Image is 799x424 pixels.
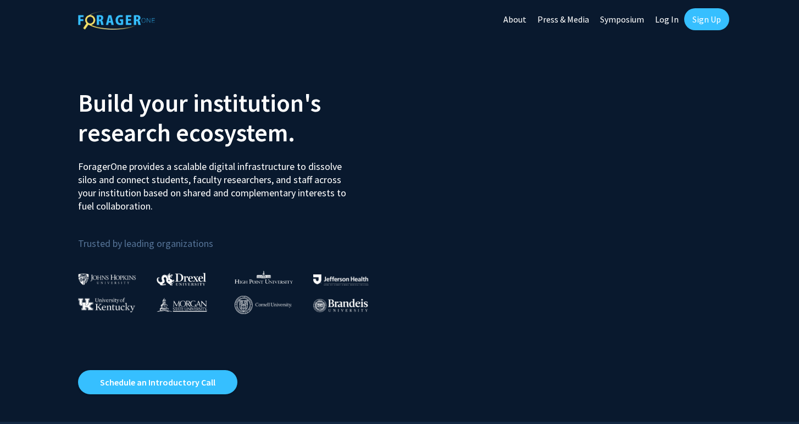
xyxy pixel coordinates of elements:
p: ForagerOne provides a scalable digital infrastructure to dissolve silos and connect students, fac... [78,152,354,213]
img: Johns Hopkins University [78,273,136,285]
h2: Build your institution's research ecosystem. [78,88,391,147]
img: Brandeis University [313,299,368,312]
img: University of Kentucky [78,298,135,312]
img: Cornell University [235,296,292,314]
a: Opens in a new tab [78,370,237,394]
a: Sign Up [684,8,729,30]
img: Morgan State University [157,298,207,312]
p: Trusted by leading organizations [78,222,391,252]
img: Thomas Jefferson University [313,274,368,285]
img: Drexel University [157,273,206,285]
img: ForagerOne Logo [78,10,155,30]
img: High Point University [235,271,293,284]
